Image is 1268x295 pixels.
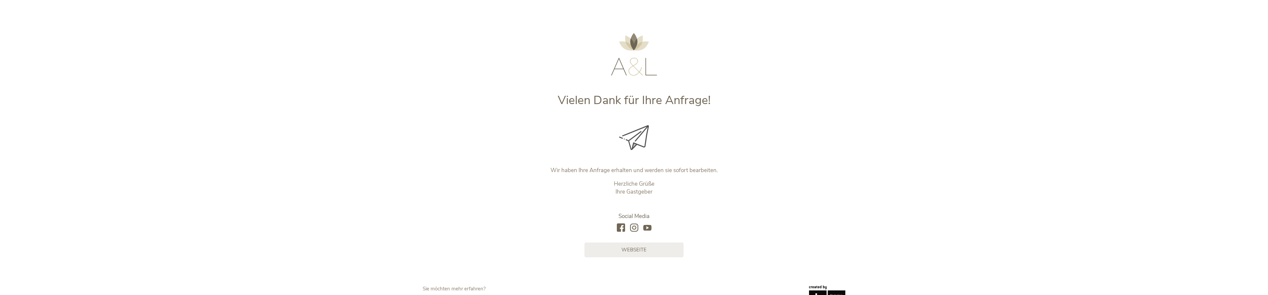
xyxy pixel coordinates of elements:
span: Webseite [621,246,647,253]
span: Vielen Dank für Ihre Anfrage! [558,92,711,108]
img: Vielen Dank für Ihre Anfrage! [619,125,649,150]
a: youtube [643,224,652,233]
p: Wir haben Ihre Anfrage erhalten und werden sie sofort bearbeiten. [496,166,772,174]
span: Social Media [618,212,650,220]
a: Webseite [584,242,684,257]
img: AMONTI & LUNARIS Wellnessresort [611,33,657,76]
span: Sie möchten mehr erfahren? [423,285,486,292]
a: instagram [630,224,638,233]
a: facebook [617,224,625,233]
p: Herzliche Grüße Ihre Gastgeber [496,180,772,196]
